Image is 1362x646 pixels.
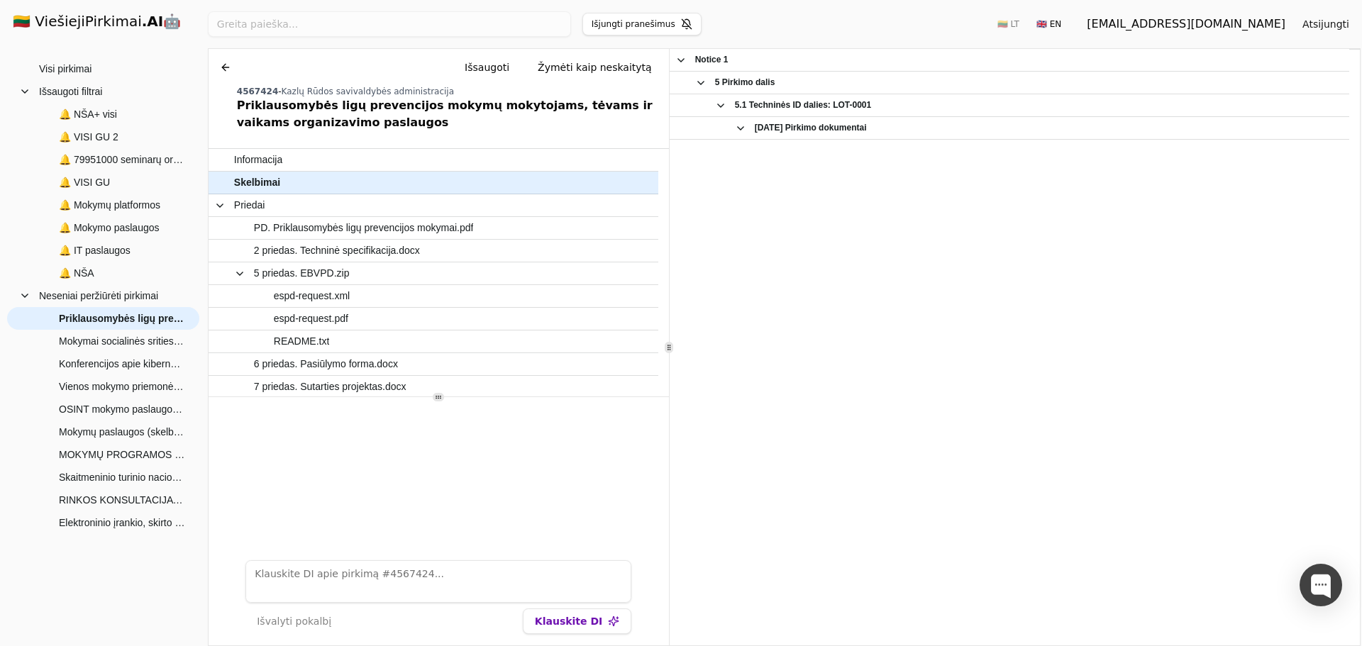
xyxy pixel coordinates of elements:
[59,376,185,397] span: Vienos mokymo priemonės turinio parengimo su skaitmenine versija 3–5 m. vaikams A1–A2 paslaugų pi...
[735,95,872,116] span: 5.1 Techninės ID dalies: LOT-0001
[59,217,160,238] span: 🔔 Mokymo paslaugos
[142,13,164,30] strong: .AI
[582,13,702,35] button: Išjungti pranešimus
[59,467,185,488] span: Skaitmeninio turinio nacionaliniam saugumui ir krašto gynybai sukūrimo ir adaptavimo paslaugos (A...
[234,172,280,193] span: Skelbimai
[59,149,185,170] span: 🔔 79951000 seminarų org pasl
[59,194,160,216] span: 🔔 Mokymų platformos
[274,331,330,352] span: README.txt
[254,354,398,374] span: 6 priedas. Pasiūlymo forma.docx
[59,126,118,147] span: 🔔 VISI GU 2
[1028,13,1070,35] button: 🇬🇧 EN
[695,50,729,70] span: Notice 1
[274,308,348,329] span: espd-request.pdf
[254,263,350,284] span: 5 priedas. EBVPD.zip
[254,377,406,397] span: 7 priedas. Sutarties projektas.docx
[59,512,185,533] span: Elektroninio įrankio, skirto lietuvių (ne gimtosios) kalbos mokėjimui ir įgytoms kompetencijoms v...
[1291,11,1361,37] button: Atsijungti
[453,55,521,80] button: Išsaugoti
[59,444,185,465] span: MOKYMŲ PROGRAMOS IR MEDŽIAGOS PARENGIMAS „MOODLE” INFEKCIJŲ PREVENCIJOS IR VALDYMO TEMA
[39,81,102,102] span: Išsaugoti filtrai
[59,330,185,352] span: Mokymai socialinės srities darbuotojams
[59,421,185,442] span: Mokymų paslaugos (skelbiama apklausa)
[526,55,663,80] button: Žymėti kaip neskaitytą
[234,150,282,170] span: Informacija
[59,308,185,329] span: Priklausomybės ligų prevencijos mokymų mokytojams, tėvams ir vaikams organizavimo paslaugos
[523,608,631,634] button: Klauskite DI
[254,240,420,261] span: 2 priedas. Techninė specifikacija.docx
[715,72,775,93] span: 5 Pirkimo dalis
[1087,16,1285,33] div: [EMAIL_ADDRESS][DOMAIN_NAME]
[39,285,158,306] span: Neseniai peržiūrėti pirkimai
[59,172,110,193] span: 🔔 VISI GU
[39,58,92,79] span: Visi pirkimai
[755,118,867,138] span: [DATE] Pirkimo dokumentai
[282,87,454,96] span: Kazlų Rūdos savivaldybės administracija
[274,286,350,306] span: espd-request.xml
[254,218,474,238] span: PD. Priklausomybės ligų prevencijos mokymai.pdf
[59,489,185,511] span: RINKOS KONSULTACIJA DĖL MOKYMŲ ORGANIZAVIMO PASLAUGŲ PIRKIMO
[208,11,571,37] input: Greita paieška...
[59,262,94,284] span: 🔔 NŠA
[234,195,265,216] span: Priedai
[59,240,131,261] span: 🔔 IT paslaugos
[59,353,185,374] span: Konferencijos apie kibernetinio saugumo reikalavimų įgyvendinimą organizavimo paslaugos
[59,104,117,125] span: 🔔 NŠA+ visi
[237,86,663,97] div: -
[59,399,185,420] span: OSINT mokymo paslaugos (Projektas Nr. 05-006-P-0001)
[237,97,663,131] div: Priklausomybės ligų prevencijos mokymų mokytojams, tėvams ir vaikams organizavimo paslaugos
[237,87,278,96] span: 4567424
